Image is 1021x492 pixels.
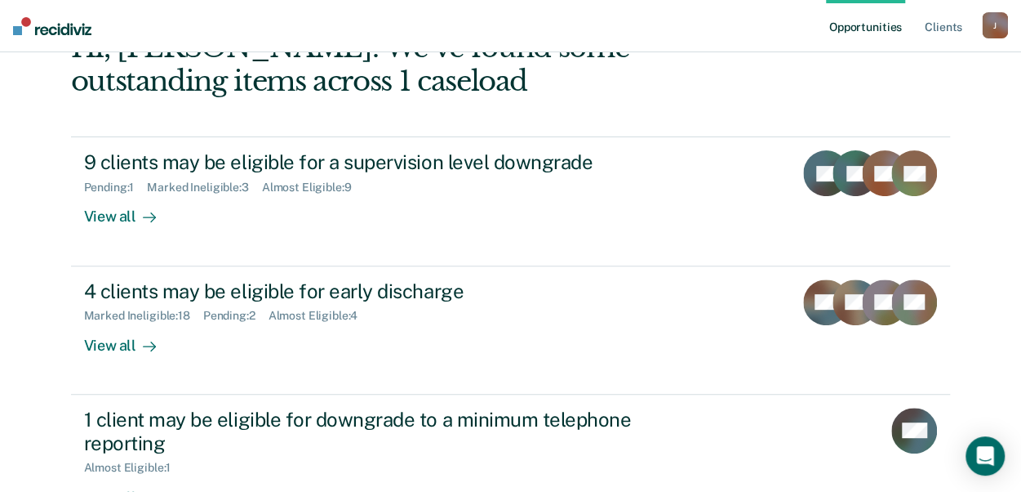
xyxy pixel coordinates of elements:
[982,12,1008,38] button: J
[966,436,1005,476] div: Open Intercom Messenger
[71,31,775,98] div: Hi, [PERSON_NAME]. We’ve found some outstanding items across 1 caseload
[84,309,203,323] div: Marked Ineligible : 18
[84,408,657,455] div: 1 client may be eligible for downgrade to a minimum telephone reporting
[262,181,365,195] div: Almost Eligible : 9
[84,280,657,303] div: 4 clients may be eligible for early discharge
[84,195,175,226] div: View all
[84,461,184,475] div: Almost Eligible : 1
[84,150,657,174] div: 9 clients may be eligible for a supervision level downgrade
[13,17,91,35] img: Recidiviz
[147,181,261,195] div: Marked Ineligible : 3
[203,309,269,323] div: Pending : 2
[84,181,148,195] div: Pending : 1
[71,266,951,395] a: 4 clients may be eligible for early dischargeMarked Ineligible:18Pending:2Almost Eligible:4View all
[71,136,951,266] a: 9 clients may be eligible for a supervision level downgradePending:1Marked Ineligible:3Almost Eli...
[269,309,371,323] div: Almost Eligible : 4
[84,323,175,355] div: View all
